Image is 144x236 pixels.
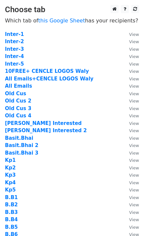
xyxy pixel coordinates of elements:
a: View [123,68,139,74]
a: Old Cus 2 [5,98,31,104]
a: View [123,39,139,44]
iframe: Chat Widget [111,204,144,236]
a: Basit.Bhai 3 [5,150,39,156]
a: View [123,135,139,141]
a: Inter-1 [5,31,24,37]
a: All Emails [5,83,32,89]
small: View [129,47,139,52]
a: View [123,113,139,119]
a: View [123,157,139,163]
small: View [129,76,139,81]
a: Old Cus 3 [5,105,31,111]
strong: B.B1 [5,194,18,200]
small: View [129,106,139,111]
small: View [129,136,139,141]
a: Basit.Bhai [5,135,33,141]
small: View [129,180,139,185]
a: View [123,180,139,186]
a: B.B2 [5,202,18,208]
a: View [123,31,139,37]
a: Old Cus 4 [5,113,31,119]
a: View [123,172,139,178]
small: View [129,188,139,192]
a: View [123,194,139,200]
a: Old Cus [5,91,26,97]
small: View [129,158,139,163]
small: View [129,195,139,200]
small: View [129,121,139,126]
a: View [123,128,139,133]
a: Kp4 [5,180,16,186]
a: View [123,187,139,193]
strong: B.B4 [5,217,18,222]
a: View [123,202,139,208]
a: View [123,165,139,171]
a: this Google Sheet [38,17,85,24]
a: All Emails+CENCLE LOGOS Waly [5,76,94,82]
small: View [129,91,139,96]
a: View [123,61,139,67]
a: Kp2 [5,165,16,171]
a: View [123,150,139,156]
a: View [123,142,139,148]
small: View [129,54,139,59]
a: Inter-2 [5,39,24,44]
a: B.B5 [5,224,18,230]
small: View [129,39,139,44]
a: View [123,76,139,82]
a: B.B3 [5,209,18,215]
a: 10FREE+ CENCLE LOGOS Waly [5,68,89,74]
a: Kp5 [5,187,16,193]
a: Kp3 [5,172,16,178]
small: View [129,128,139,133]
small: View [129,84,139,89]
a: View [123,53,139,59]
small: View [129,32,139,37]
p: Which tab of has your recipients? [5,17,139,24]
a: Kp1 [5,157,16,163]
small: View [129,69,139,74]
a: [PERSON_NAME] Interested [5,120,82,126]
a: Inter-5 [5,61,24,67]
small: View [129,99,139,103]
small: View [129,151,139,156]
a: Basit.Bhai 2 [5,142,39,148]
small: View [129,202,139,207]
small: View [129,165,139,170]
a: Inter-4 [5,53,24,59]
small: View [129,62,139,67]
a: View [123,98,139,104]
small: View [129,143,139,148]
a: View [123,105,139,111]
a: View [123,83,139,89]
a: View [123,46,139,52]
a: View [123,120,139,126]
a: [PERSON_NAME] Interested 2 [5,128,87,133]
a: Inter-3 [5,46,24,52]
